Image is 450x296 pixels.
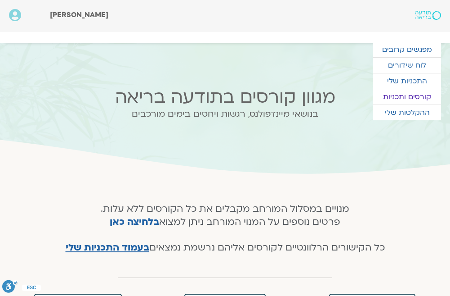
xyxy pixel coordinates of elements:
[49,109,401,119] h2: בנושאי מיינדפולנס, רגשות ויחסים בימים מורכבים
[373,58,441,73] a: לוח שידורים
[373,42,441,57] a: מפגשים קרובים
[66,241,149,254] a: בעמוד התכניות שלי
[49,87,401,107] h2: מגוון קורסים בתודעה בריאה
[373,89,441,105] a: קורסים ותכניות
[110,215,159,228] a: בלחיצה כאן
[373,105,441,120] a: ההקלטות שלי
[55,203,395,255] h4: מנויים במסלול המורחב מקבלים את כל הקורסים ללא עלות. פרטים נוספים על המנוי המורחב ניתן למצוא כל הק...
[50,10,108,20] span: [PERSON_NAME]
[373,73,441,89] a: התכניות שלי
